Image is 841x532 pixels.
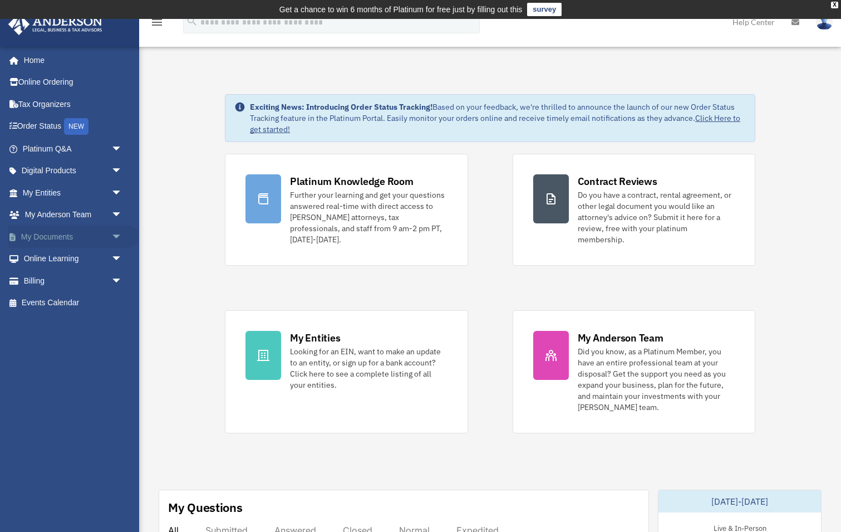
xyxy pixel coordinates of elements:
span: arrow_drop_down [111,226,134,248]
a: Click Here to get started! [250,113,740,134]
i: search [186,15,198,27]
a: survey [527,3,562,16]
a: Platinum Knowledge Room Further your learning and get your questions answered real-time with dire... [225,154,468,266]
a: My Anderson Teamarrow_drop_down [8,204,139,226]
a: Online Learningarrow_drop_down [8,248,139,270]
div: Looking for an EIN, want to make an update to an entity, or sign up for a bank account? Click her... [290,346,447,391]
div: [DATE]-[DATE] [658,490,821,513]
span: arrow_drop_down [111,138,134,160]
a: Home [8,49,134,71]
img: User Pic [816,14,833,30]
div: My Entities [290,331,340,345]
div: Further your learning and get your questions answered real-time with direct access to [PERSON_NAM... [290,189,447,245]
a: Tax Organizers [8,93,139,115]
span: arrow_drop_down [111,248,134,271]
span: arrow_drop_down [111,160,134,183]
a: Events Calendar [8,292,139,314]
span: arrow_drop_down [111,204,134,227]
div: Platinum Knowledge Room [290,174,414,188]
div: Contract Reviews [578,174,657,188]
span: arrow_drop_down [111,270,134,292]
a: Contract Reviews Do you have a contract, rental agreement, or other legal document you would like... [513,154,755,266]
div: My Questions [168,499,243,516]
div: close [831,2,838,8]
div: Based on your feedback, we're thrilled to announce the launch of our new Order Status Tracking fe... [250,101,746,135]
i: menu [150,16,164,29]
a: Online Ordering [8,71,139,94]
a: My Documentsarrow_drop_down [8,226,139,248]
a: Billingarrow_drop_down [8,270,139,292]
a: My Entities Looking for an EIN, want to make an update to an entity, or sign up for a bank accoun... [225,310,468,433]
a: Platinum Q&Aarrow_drop_down [8,138,139,160]
strong: Exciting News: Introducing Order Status Tracking! [250,102,432,112]
div: Did you know, as a Platinum Member, you have an entire professional team at your disposal? Get th... [578,346,735,413]
div: NEW [64,118,88,135]
a: menu [150,19,164,29]
a: Digital Productsarrow_drop_down [8,160,139,182]
div: My Anderson Team [578,331,663,345]
a: My Anderson Team Did you know, as a Platinum Member, you have an entire professional team at your... [513,310,755,433]
a: Order StatusNEW [8,115,139,138]
div: Get a chance to win 6 months of Platinum for free just by filling out this [279,3,523,16]
span: arrow_drop_down [111,182,134,204]
a: My Entitiesarrow_drop_down [8,182,139,204]
div: Do you have a contract, rental agreement, or other legal document you would like an attorney's ad... [578,189,735,245]
img: Anderson Advisors Platinum Portal [5,13,106,35]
